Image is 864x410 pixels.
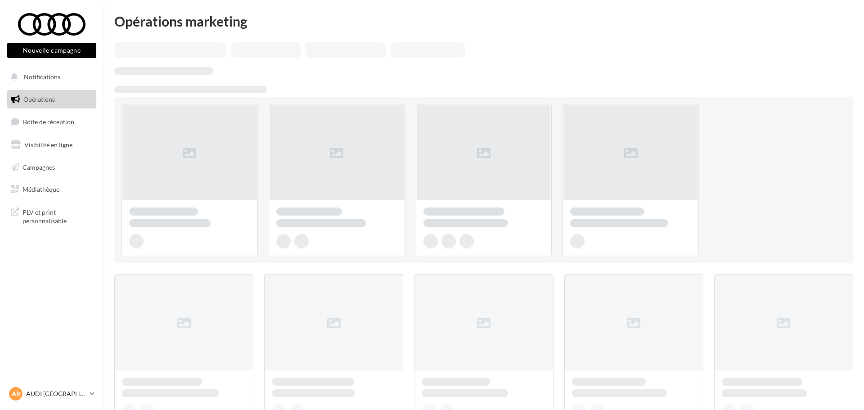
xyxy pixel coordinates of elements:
span: Notifications [24,73,60,81]
span: AR [12,389,20,398]
p: AUDI [GEOGRAPHIC_DATA] [26,389,86,398]
a: Campagnes [5,158,98,177]
a: Visibilité en ligne [5,135,98,154]
span: PLV et print personnalisable [22,206,93,225]
span: Médiathèque [22,185,59,193]
span: Boîte de réception [23,118,74,126]
a: PLV et print personnalisable [5,203,98,229]
span: Opérations [23,95,55,103]
span: Visibilité en ligne [24,141,72,149]
a: Opérations [5,90,98,109]
button: Nouvelle campagne [7,43,96,58]
a: Médiathèque [5,180,98,199]
button: Notifications [5,68,94,86]
a: AR AUDI [GEOGRAPHIC_DATA] [7,385,96,402]
a: Boîte de réception [5,112,98,131]
span: Campagnes [22,163,55,171]
div: Opérations marketing [114,14,853,28]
